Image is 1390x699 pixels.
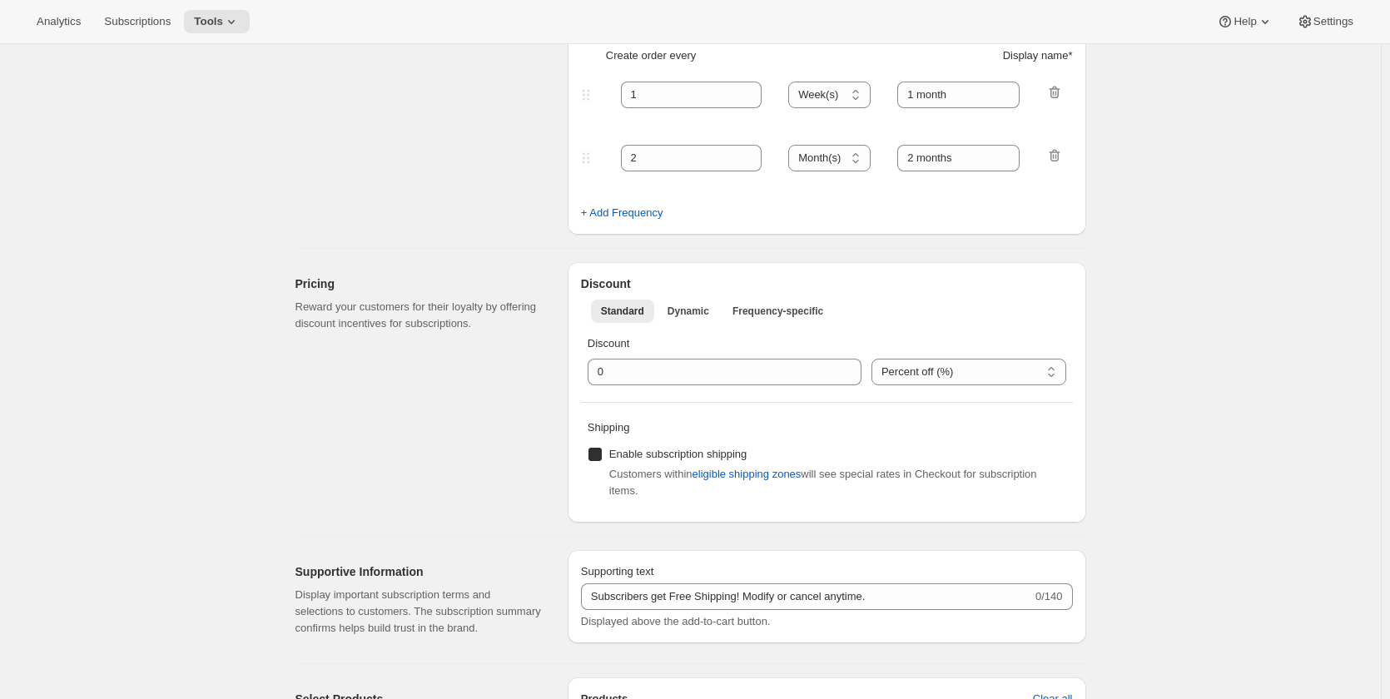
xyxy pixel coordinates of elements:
span: Display name * [1003,47,1073,64]
button: Tools [184,10,250,33]
span: Enable subscription shipping [609,448,747,460]
span: Analytics [37,15,81,28]
h2: Supportive Information [295,563,541,580]
input: 1 month [897,145,1020,171]
span: Settings [1313,15,1353,28]
span: eligible shipping zones [693,466,802,483]
p: Display important subscription terms and selections to customers. The subscription summary confir... [295,587,541,637]
button: Settings [1287,10,1363,33]
button: Subscriptions [94,10,181,33]
button: Help [1207,10,1283,33]
span: Dynamic [668,305,709,318]
input: 1 month [897,82,1020,108]
span: Tools [194,15,223,28]
button: eligible shipping zones [683,461,812,488]
span: Create order every [606,47,696,64]
span: Subscriptions [104,15,171,28]
p: Reward your customers for their loyalty by offering discount incentives for subscriptions. [295,299,541,332]
p: Shipping [588,419,1066,436]
span: Displayed above the add-to-cart button. [581,615,771,627]
button: + Add Frequency [571,200,673,226]
button: Analytics [27,10,91,33]
p: Discount [588,335,1066,352]
h2: Discount [581,275,1073,292]
input: 10 [588,359,836,385]
span: + Add Frequency [581,205,663,221]
span: Frequency-specific [732,305,823,318]
input: No obligation, modify or cancel your subscription anytime. [581,583,1032,610]
span: Help [1234,15,1256,28]
span: Customers within will see special rates in Checkout for subscription items. [609,468,1037,497]
span: Standard [601,305,644,318]
h2: Pricing [295,275,541,292]
span: Supporting text [581,565,653,578]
